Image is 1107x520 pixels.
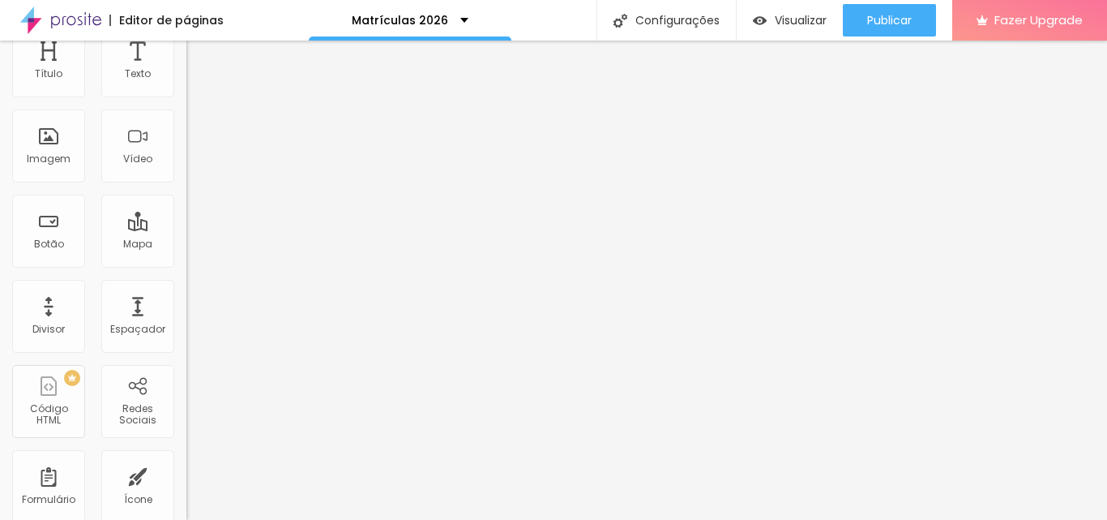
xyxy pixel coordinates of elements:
span: Visualizar [775,14,827,27]
button: Publicar [843,4,936,37]
button: Visualizar [737,4,843,37]
iframe: Editor [186,41,1107,520]
img: view-1.svg [753,14,767,28]
div: Código HTML [16,403,80,427]
div: Imagem [27,153,71,165]
img: Icone [613,14,627,28]
div: Título [35,68,62,80]
div: Espaçador [110,324,165,335]
div: Formulário [22,494,75,505]
p: Matrículas 2026 [352,15,448,26]
div: Redes Sociais [105,403,169,427]
div: Divisor [32,324,65,335]
div: Mapa [123,239,152,250]
div: Vídeo [123,153,152,165]
span: Publicar [867,14,912,27]
div: Ícone [124,494,152,505]
div: Botão [34,239,64,250]
div: Editor de páginas [109,15,224,26]
span: Fazer Upgrade [994,13,1083,27]
div: Texto [125,68,151,80]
